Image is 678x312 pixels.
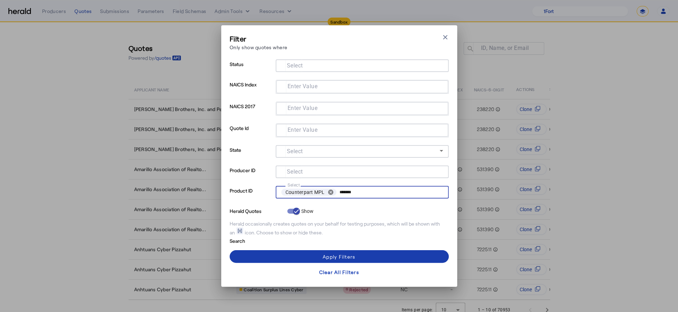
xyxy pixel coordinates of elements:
[230,123,273,145] p: Quote Id
[230,236,284,245] p: Search
[230,80,273,102] p: NAICS Index
[288,83,318,90] mat-label: Enter Value
[282,104,442,112] mat-chip-grid: Selection
[287,148,303,155] mat-label: Select
[230,206,284,215] p: Herald Quotes
[324,189,336,195] button: remove Counterpart MPL
[319,268,359,276] div: Clear All Filters
[288,126,318,133] mat-label: Enter Value
[230,59,273,80] p: Status
[300,208,314,215] label: Show
[287,62,303,69] mat-label: Select
[323,253,355,260] div: Apply Filters
[287,168,303,175] mat-label: Select
[281,187,443,197] mat-chip-grid: Selection
[230,34,288,44] h3: Filter
[230,266,449,278] button: Clear All Filters
[230,250,449,263] button: Apply Filters
[230,186,273,206] p: Product ID
[281,61,443,69] mat-chip-grid: Selection
[285,189,325,196] span: Counterpart MPL
[230,220,449,236] div: Herald occasionally creates quotes on your behalf for testing purposes, which will be shown with ...
[282,82,442,90] mat-chip-grid: Selection
[230,102,273,123] p: NAICS 2017
[282,125,442,134] mat-chip-grid: Selection
[281,167,443,175] mat-chip-grid: Selection
[230,145,273,165] p: State
[288,182,300,187] mat-label: Select
[288,105,318,111] mat-label: Enter Value
[230,44,288,51] p: Only show quotes where
[230,165,273,186] p: Producer ID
